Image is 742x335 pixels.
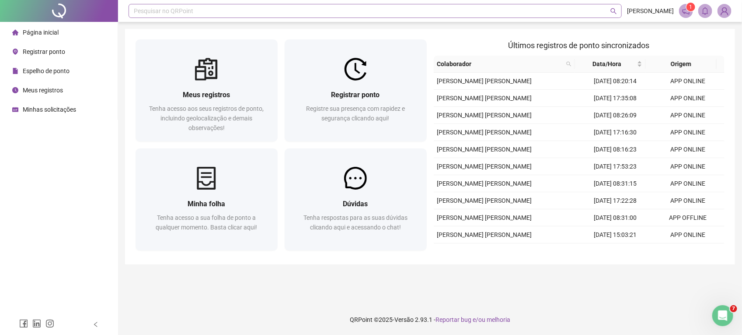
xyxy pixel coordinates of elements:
th: Origem [646,56,717,73]
span: Data/Hora [578,59,635,69]
td: [DATE] 08:44:22 [579,243,651,261]
span: [PERSON_NAME] [PERSON_NAME] [437,214,532,221]
td: APP OFFLINE [652,209,725,226]
span: [PERSON_NAME] [PERSON_NAME] [437,112,532,119]
span: [PERSON_NAME] [627,6,674,16]
td: [DATE] 08:16:23 [579,141,651,158]
span: instagram [45,319,54,328]
span: Minha folha [188,200,225,208]
span: 1 [690,4,693,10]
td: [DATE] 08:26:09 [579,107,651,124]
sup: 1 [686,3,695,11]
span: Espelho de ponto [23,67,70,74]
td: [DATE] 15:03:21 [579,226,651,243]
span: [PERSON_NAME] [PERSON_NAME] [437,180,532,187]
td: APP ONLINE [652,124,725,141]
td: APP ONLINE [652,175,725,192]
span: [PERSON_NAME] [PERSON_NAME] [437,129,532,136]
td: APP ONLINE [652,243,725,261]
a: DúvidasTenha respostas para as suas dúvidas clicando aqui e acessando o chat! [285,148,427,250]
a: Registrar pontoRegistre sua presença com rapidez e segurança clicando aqui! [285,39,427,141]
span: Minhas solicitações [23,106,76,113]
span: Registre sua presença com rapidez e segurança clicando aqui! [306,105,405,122]
span: bell [701,7,709,15]
img: 61028 [718,4,731,18]
span: Últimos registros de ponto sincronizados [509,41,650,50]
td: [DATE] 17:16:30 [579,124,651,141]
th: Data/Hora [575,56,646,73]
span: [PERSON_NAME] [PERSON_NAME] [437,146,532,153]
span: [PERSON_NAME] [PERSON_NAME] [437,231,532,238]
span: Tenha acesso a sua folha de ponto a qualquer momento. Basta clicar aqui! [156,214,257,231]
td: APP ONLINE [652,226,725,243]
span: Tenha acesso aos seus registros de ponto, incluindo geolocalização e demais observações! [149,105,264,131]
span: [PERSON_NAME] [PERSON_NAME] [437,163,532,170]
span: Registrar ponto [331,91,380,99]
span: schedule [12,106,18,113]
td: [DATE] 17:53:23 [579,158,651,175]
span: 7 [730,305,737,312]
span: [PERSON_NAME] [PERSON_NAME] [437,78,532,85]
span: Dúvidas [343,200,368,208]
td: APP ONLINE [652,107,725,124]
span: Versão [394,316,414,323]
span: Meus registros [183,91,230,99]
span: file [12,68,18,74]
span: search [564,57,573,71]
a: Minha folhaTenha acesso a sua folha de ponto a qualquer momento. Basta clicar aqui! [136,148,278,250]
td: [DATE] 17:35:08 [579,90,651,107]
td: APP ONLINE [652,158,725,175]
td: [DATE] 08:20:14 [579,73,651,90]
span: Tenha respostas para as suas dúvidas clicando aqui e acessando o chat! [303,214,408,231]
a: Meus registrosTenha acesso aos seus registros de ponto, incluindo geolocalização e demais observa... [136,39,278,141]
span: clock-circle [12,87,18,93]
td: APP ONLINE [652,192,725,209]
iframe: Intercom live chat [712,305,733,326]
td: APP ONLINE [652,141,725,158]
span: linkedin [32,319,41,328]
span: left [93,321,99,328]
span: notification [682,7,690,15]
td: APP ONLINE [652,90,725,107]
span: Reportar bug e/ou melhoria [435,316,510,323]
td: [DATE] 08:31:15 [579,175,651,192]
td: [DATE] 08:31:00 [579,209,651,226]
span: Colaborador [437,59,563,69]
span: search [566,61,571,67]
span: environment [12,49,18,55]
span: facebook [19,319,28,328]
span: Página inicial [23,29,59,36]
td: APP ONLINE [652,73,725,90]
span: Registrar ponto [23,48,65,55]
footer: QRPoint © 2025 - 2.93.1 - [118,304,742,335]
span: [PERSON_NAME] [PERSON_NAME] [437,197,532,204]
span: [PERSON_NAME] [PERSON_NAME] [437,95,532,102]
td: [DATE] 17:22:28 [579,192,651,209]
span: search [610,8,617,14]
span: Meus registros [23,87,63,94]
span: home [12,29,18,35]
